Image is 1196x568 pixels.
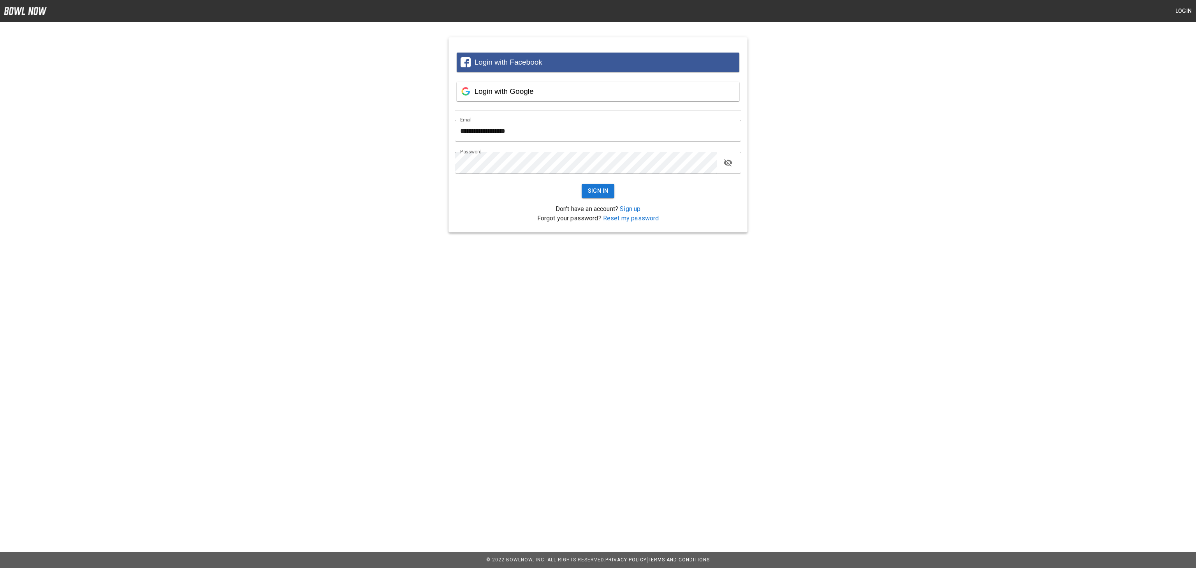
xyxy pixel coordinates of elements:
p: Don't have an account? [455,204,741,214]
a: Privacy Policy [605,557,647,563]
button: toggle password visibility [720,155,736,171]
button: Sign In [582,184,615,198]
span: Login with Google [475,87,534,95]
a: Terms and Conditions [648,557,710,563]
a: Sign up [620,205,640,213]
span: © 2022 BowlNow, Inc. All Rights Reserved. [486,557,605,563]
button: Login with Google [457,82,739,101]
a: Reset my password [603,215,659,222]
p: Forgot your password? [455,214,741,223]
span: Login with Facebook [475,58,542,66]
button: Login with Facebook [457,53,739,72]
button: Login [1171,4,1196,18]
img: logo [4,7,47,15]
